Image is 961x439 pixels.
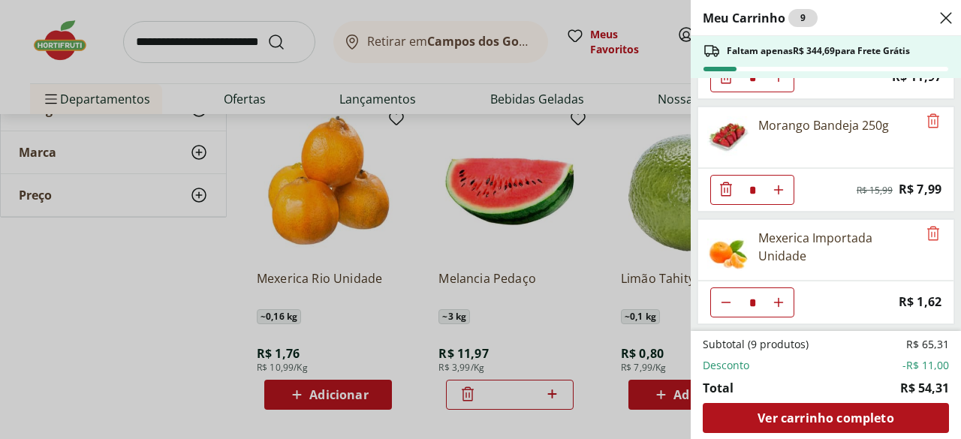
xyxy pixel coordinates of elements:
[902,358,949,373] span: -R$ 11,00
[758,412,893,424] span: Ver carrinho completo
[707,229,749,271] img: Mexerica Importada
[899,179,941,200] span: R$ 7,99
[741,288,764,317] input: Quantidade Atual
[741,176,764,204] input: Quantidade Atual
[703,337,809,352] span: Subtotal (9 produtos)
[924,225,942,243] button: Remove
[899,292,941,312] span: R$ 1,62
[900,379,949,397] span: R$ 54,31
[857,185,893,197] span: R$ 15,99
[703,9,818,27] h2: Meu Carrinho
[788,9,818,27] div: 9
[711,287,741,317] button: Diminuir Quantidade
[703,403,949,433] a: Ver carrinho completo
[764,287,794,317] button: Aumentar Quantidade
[758,116,889,134] div: Morango Bandeja 250g
[727,45,910,57] span: Faltam apenas R$ 344,69 para Frete Grátis
[703,379,734,397] span: Total
[906,337,949,352] span: R$ 65,31
[758,229,917,265] div: Mexerica Importada Unidade
[707,116,749,158] img: Morango Bandeja 250g
[703,358,749,373] span: Desconto
[764,175,794,205] button: Aumentar Quantidade
[711,175,741,205] button: Diminuir Quantidade
[924,113,942,131] button: Remove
